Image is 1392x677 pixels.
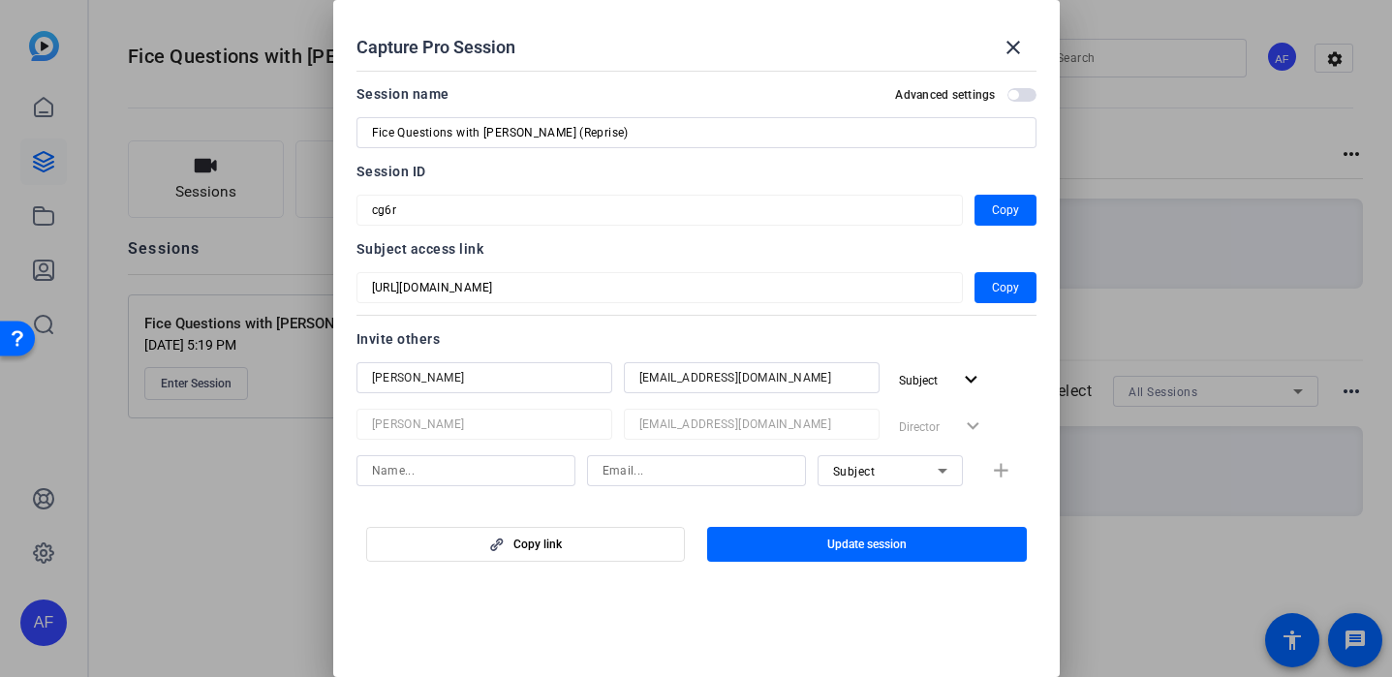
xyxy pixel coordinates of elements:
span: Copy [992,199,1019,222]
div: Session ID [356,160,1036,183]
button: Copy link [366,527,686,562]
mat-icon: expand_more [959,368,983,392]
input: Session OTP [372,276,947,299]
span: Copy link [513,537,562,552]
input: Name... [372,459,560,482]
input: Name... [372,413,597,436]
span: Copy [992,276,1019,299]
div: Session name [356,82,449,106]
input: Name... [372,366,597,389]
button: Copy [974,272,1036,303]
input: Session OTP [372,199,947,222]
span: Update session [827,537,907,552]
input: Email... [639,413,864,436]
button: Subject [891,362,991,397]
input: Enter Session Name [372,121,1021,144]
div: Subject access link [356,237,1036,261]
button: Update session [707,527,1027,562]
div: Invite others [356,327,1036,351]
h2: Advanced settings [895,87,995,103]
span: Subject [833,465,876,478]
mat-icon: close [1002,36,1025,59]
div: Capture Pro Session [356,24,1036,71]
input: Email... [639,366,864,389]
span: Subject [899,374,938,387]
input: Email... [603,459,790,482]
button: Copy [974,195,1036,226]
